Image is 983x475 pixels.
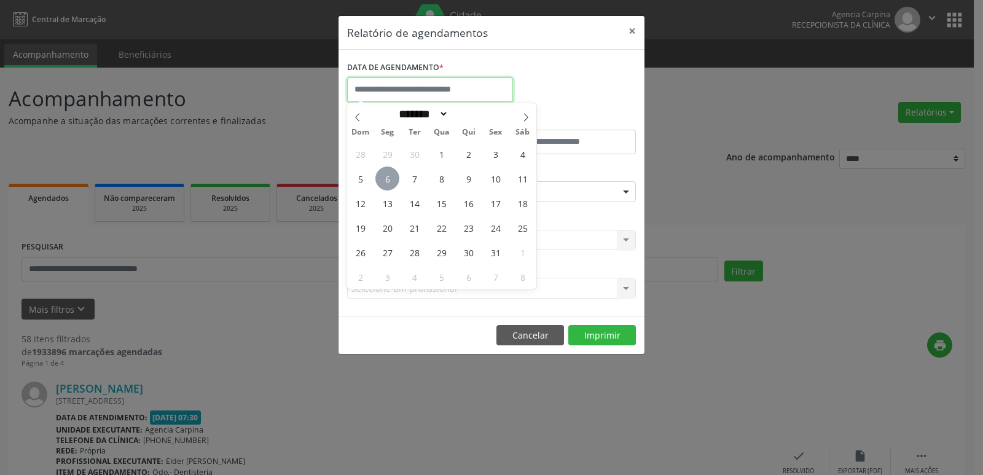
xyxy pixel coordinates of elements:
[348,191,372,215] span: Outubro 12, 2025
[455,128,482,136] span: Qui
[429,265,453,289] span: Novembro 5, 2025
[429,167,453,190] span: Outubro 8, 2025
[375,240,399,264] span: Outubro 27, 2025
[402,240,426,264] span: Outubro 28, 2025
[495,111,636,130] label: ATÉ
[347,58,444,77] label: DATA DE AGENDAMENTO
[511,167,535,190] span: Outubro 11, 2025
[401,128,428,136] span: Ter
[511,240,535,264] span: Novembro 1, 2025
[348,167,372,190] span: Outubro 5, 2025
[456,265,480,289] span: Novembro 6, 2025
[456,240,480,264] span: Outubro 30, 2025
[456,216,480,240] span: Outubro 23, 2025
[429,216,453,240] span: Outubro 22, 2025
[456,142,480,166] span: Outubro 2, 2025
[348,142,372,166] span: Setembro 28, 2025
[429,240,453,264] span: Outubro 29, 2025
[511,216,535,240] span: Outubro 25, 2025
[484,216,507,240] span: Outubro 24, 2025
[375,216,399,240] span: Outubro 20, 2025
[448,108,489,120] input: Year
[511,265,535,289] span: Novembro 8, 2025
[402,191,426,215] span: Outubro 14, 2025
[348,240,372,264] span: Outubro 26, 2025
[484,191,507,215] span: Outubro 17, 2025
[482,128,509,136] span: Sex
[402,167,426,190] span: Outubro 7, 2025
[620,16,644,46] button: Close
[374,128,401,136] span: Seg
[456,191,480,215] span: Outubro 16, 2025
[484,142,507,166] span: Outubro 3, 2025
[496,325,564,346] button: Cancelar
[429,142,453,166] span: Outubro 1, 2025
[394,108,448,120] select: Month
[429,191,453,215] span: Outubro 15, 2025
[348,265,372,289] span: Novembro 2, 2025
[509,128,536,136] span: Sáb
[375,142,399,166] span: Setembro 29, 2025
[347,128,374,136] span: Dom
[402,142,426,166] span: Setembro 30, 2025
[511,142,535,166] span: Outubro 4, 2025
[402,216,426,240] span: Outubro 21, 2025
[428,128,455,136] span: Qua
[375,167,399,190] span: Outubro 6, 2025
[568,325,636,346] button: Imprimir
[375,191,399,215] span: Outubro 13, 2025
[511,191,535,215] span: Outubro 18, 2025
[402,265,426,289] span: Novembro 4, 2025
[375,265,399,289] span: Novembro 3, 2025
[484,167,507,190] span: Outubro 10, 2025
[484,240,507,264] span: Outubro 31, 2025
[347,25,488,41] h5: Relatório de agendamentos
[484,265,507,289] span: Novembro 7, 2025
[348,216,372,240] span: Outubro 19, 2025
[456,167,480,190] span: Outubro 9, 2025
